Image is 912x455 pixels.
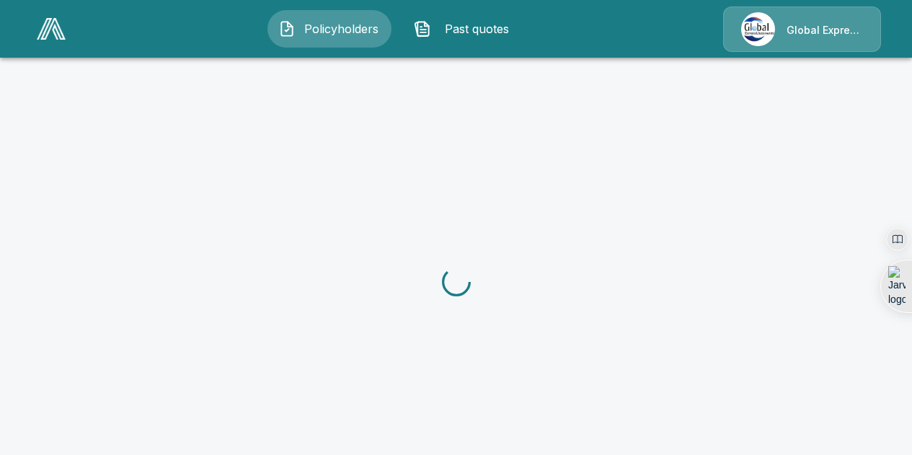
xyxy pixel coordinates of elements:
[437,20,516,37] span: Past quotes
[267,10,391,48] button: Policyholders IconPolicyholders
[741,12,775,46] img: Agency Icon
[278,20,296,37] img: Policyholders Icon
[723,6,881,52] a: Agency IconGlobal Express Underwriters
[37,18,66,40] img: AA Logo
[414,20,431,37] img: Past quotes Icon
[403,10,527,48] button: Past quotes IconPast quotes
[787,23,863,37] p: Global Express Underwriters
[301,20,381,37] span: Policyholders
